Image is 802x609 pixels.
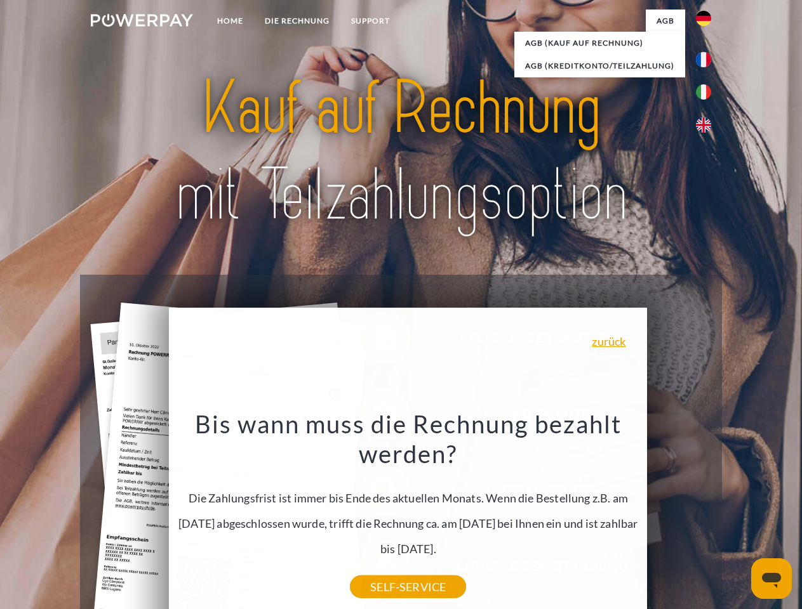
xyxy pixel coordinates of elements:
[340,10,401,32] a: SUPPORT
[254,10,340,32] a: DIE RECHNUNG
[206,10,254,32] a: Home
[696,52,711,67] img: fr
[592,336,625,347] a: zurück
[350,575,466,598] a: SELF-SERVICE
[177,409,640,587] div: Die Zahlungsfrist ist immer bis Ende des aktuellen Monats. Wenn die Bestellung z.B. am [DATE] abg...
[121,61,681,243] img: title-powerpay_de.svg
[177,409,640,469] h3: Bis wann muss die Rechnung bezahlt werden?
[646,10,685,32] a: agb
[91,14,193,27] img: logo-powerpay-white.svg
[696,117,711,133] img: en
[514,32,685,55] a: AGB (Kauf auf Rechnung)
[696,11,711,26] img: de
[751,558,792,599] iframe: Schaltfläche zum Öffnen des Messaging-Fensters
[514,55,685,77] a: AGB (Kreditkonto/Teilzahlung)
[696,84,711,100] img: it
